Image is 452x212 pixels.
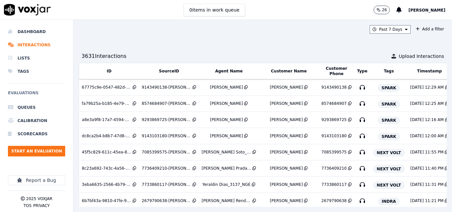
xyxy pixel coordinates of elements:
button: [PERSON_NAME] [408,6,452,14]
div: [PERSON_NAME] [210,101,243,106]
div: [DATE] 12:29 AM [410,85,444,90]
a: Interactions [8,38,65,52]
button: SourceID [159,68,179,74]
div: [PERSON_NAME] [270,133,303,139]
div: [PERSON_NAME] [270,149,303,155]
button: ID [107,68,112,74]
div: 7733860117-[PERSON_NAME] all.mp3 [142,182,191,187]
div: [PERSON_NAME] [270,85,303,90]
button: Agent Name [215,68,243,74]
div: [PERSON_NAME] [270,166,303,171]
button: Customer Phone [321,66,351,76]
span: SPARK [378,117,400,124]
div: [DATE] 11:21 PM [410,198,443,203]
div: 9143490138 [321,85,346,90]
div: 7085399575-[PERSON_NAME] 2 all.mp3 [142,149,191,155]
div: 2679790638-[PERSON_NAME] all.mp3 [142,198,191,203]
button: 26 [374,6,390,14]
button: Start an Evaluation [8,146,65,156]
div: 9143103180-[PERSON_NAME] all (1).mp3 [142,133,191,139]
a: Scorecards [8,127,65,141]
div: [PERSON_NAME] [210,117,243,122]
button: Add a filter [413,25,447,33]
div: [DATE] 11:40 PM [410,166,443,171]
button: Report a Bug [8,175,65,185]
div: a8e3a9f8-17a7-4594-8a0c-d31abc06fd2b [82,117,131,122]
a: Queues [8,101,65,114]
button: Customer Name [271,68,307,74]
span: SPARK [378,101,400,108]
div: [PERSON_NAME] [270,182,303,187]
div: Yeraldin Dias_3137_NGE [202,182,250,187]
button: Past 7 Days [370,25,411,34]
div: dc8ca2b4-b8b7-47d8-832b-45d87816ee6d [82,133,131,139]
div: 7085399575 [321,149,346,155]
span: [PERSON_NAME] [408,8,445,13]
div: [PERSON_NAME] Soto_Fuse3200_NGE [202,149,251,155]
p: 2025 Voxjar [26,196,52,201]
div: 7736409210-[PERSON_NAME] all (1).mp3 [142,166,191,171]
div: 7736409210 [321,166,346,171]
div: [DATE] 11:55 PM [410,149,443,155]
button: Upload Interactions [391,53,444,60]
span: NEXT VOLT [373,149,405,156]
span: INDRA [378,198,400,205]
button: Privacy [33,203,50,208]
h6: Evaluations [8,89,65,101]
div: 8c23a692-743c-4a56-b86c-01d017d46416 [82,166,131,171]
div: 9143490138-[PERSON_NAME] all.mp3 [142,85,191,90]
button: 0items in work queue [184,4,245,16]
div: [PERSON_NAME] [270,198,303,203]
div: 2679790638 [321,198,346,203]
div: 6b7bf43a-9810-47fe-9ff9-e1f020abe77e [82,198,131,203]
p: 26 [382,7,387,13]
div: [DATE] 11:31 PM [410,182,443,187]
span: SPARK [378,84,400,92]
span: SPARK [378,133,400,140]
div: [DATE] 12:16 AM [410,117,444,122]
span: Upload Interactions [399,53,444,60]
button: TOS [23,203,31,208]
div: 8574684907-[PERSON_NAME] all.mp3 [142,101,191,106]
div: 9293869725 [321,117,346,122]
div: 7733860117 [321,182,346,187]
a: Tags [8,65,65,78]
div: fa79b25a-b185-4e79-9323-4d4455a11515 [82,101,131,106]
span: NEXT VOLT [373,165,405,173]
div: 9143103180 [321,133,346,139]
div: [PERSON_NAME] [270,101,303,106]
div: [PERSON_NAME] [210,133,243,139]
div: [PERSON_NAME] Prada_v28526_CLEANSKY [202,166,251,171]
div: 45f5c829-611c-45ea-845d-0b4e0f776584 [82,149,131,155]
div: 8574684907 [321,101,346,106]
div: [PERSON_NAME] [210,85,243,90]
img: voxjar logo [4,4,51,16]
span: NEXT VOLT [373,182,405,189]
div: [PERSON_NAME] [270,117,303,122]
div: [PERSON_NAME] Rendon_MDE3084_INDRA [202,198,251,203]
div: 67775c9e-0547-482d-b381-ed20e0eeb0cf [82,85,131,90]
div: 9293869725-[PERSON_NAME] all.mp3 [142,117,191,122]
button: Type [357,68,367,74]
div: 3eba6635-2566-4b79-bb1e-2e45e9ca0504 [82,182,131,187]
a: Dashboard [8,25,65,38]
button: 26 [374,6,396,14]
button: Timestamp [417,68,442,74]
button: Tags [384,68,394,74]
div: [DATE] 12:25 AM [410,101,444,106]
div: 3631 Interaction s [81,52,126,60]
a: Lists [8,52,65,65]
a: Calibration [8,114,65,127]
div: [DATE] 12:00 AM [410,133,444,139]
